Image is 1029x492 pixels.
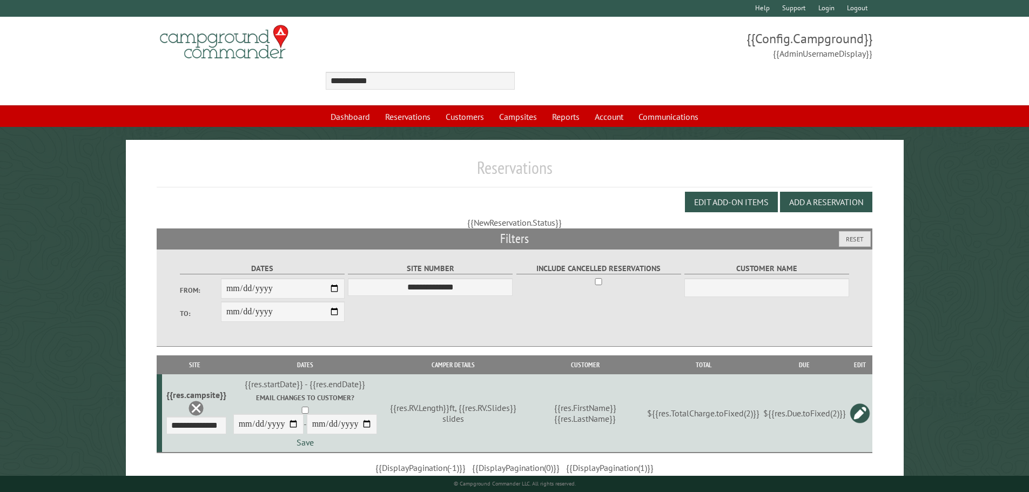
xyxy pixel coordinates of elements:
label: Dates [180,262,345,275]
th: Customer [524,355,645,374]
label: Include Cancelled Reservations [516,262,681,275]
span: {{DisplayPagination(-1)}} [375,462,466,473]
label: Site Number [348,262,513,275]
button: Add a Reservation [780,192,872,212]
th: Dates [228,355,382,374]
td: {{res.RV.Length}}ft, {{res.RV.Slides}} slides [382,374,525,453]
span: {{Config.Campground}} {{AdminUsernameDisplay}} [515,30,873,60]
div: {{res.startDate}} - {{res.endDate}} [230,379,380,389]
td: ${{res.Due.toFixed(2)}} [762,374,848,453]
button: Edit Add-on Items [685,192,778,212]
div: - [230,393,380,447]
td: ${{res.TotalCharge.toFixed(2)}} [645,374,761,453]
th: Due [762,355,848,374]
label: Email changes to customer? [230,393,380,403]
a: Communications [632,106,705,127]
a: Customers [439,106,490,127]
h1: Reservations [157,157,873,187]
span: {{DisplayPagination(0)}} [472,462,560,473]
th: Total [645,355,761,374]
img: Campground Commander [157,21,292,63]
th: Site [162,355,228,374]
label: To: [180,308,221,319]
h2: Filters [157,228,873,249]
a: Campsites [493,106,543,127]
a: Dashboard [324,106,376,127]
label: Customer Name [684,262,849,275]
a: Save [297,437,314,448]
th: Camper Details [382,355,525,374]
td: {{res.FirstName}} {{res.LastName}} [524,374,645,453]
a: Account [588,106,630,127]
small: © Campground Commander LLC. All rights reserved. [454,480,576,487]
a: Reports [546,106,586,127]
div: {{res.campsite}} [166,389,226,400]
span: {{DisplayPagination(1)}} [566,462,654,473]
a: Delete this reservation [188,400,204,416]
a: Reservations [379,106,437,127]
label: From: [180,285,221,295]
div: {{NewReservation.Status}} [157,217,873,228]
button: Reset [839,231,871,247]
th: Edit [848,355,872,374]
